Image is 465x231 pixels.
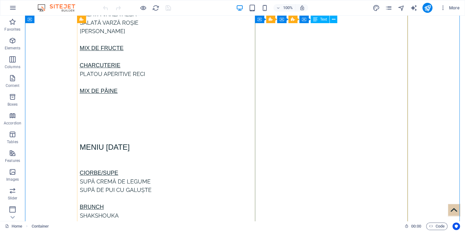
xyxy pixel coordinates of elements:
i: AI Writer [410,4,417,12]
p: Elements [5,46,21,51]
p: Boxes [8,102,18,107]
p: Slider [8,196,18,201]
span: : [416,224,416,228]
p: Features [5,158,20,163]
p: Content [6,83,19,88]
p: Accordion [4,121,21,126]
p: Favorites [4,27,20,32]
button: publish [422,3,432,13]
p: Images [6,177,19,182]
button: navigator [397,4,405,12]
span: Click to select. Double-click to edit [32,223,49,230]
p: Columns [5,64,20,69]
button: text_generator [410,4,417,12]
span: Code [429,223,445,230]
i: Pages (Ctrl+Alt+S) [385,4,392,12]
p: Tables [7,139,18,144]
button: design [372,4,380,12]
button: reload [152,4,159,12]
i: Publish [424,4,431,12]
i: Design (Ctrl+Alt+Y) [372,4,380,12]
i: Navigator [397,4,405,12]
nav: breadcrumb [32,223,49,230]
button: Usercentrics [452,223,460,230]
span: 00 00 [411,223,421,230]
button: Click here to leave preview mode and continue editing [139,4,147,12]
span: More [440,5,460,11]
span: Text [320,18,327,21]
button: 100% [273,4,296,12]
button: More [437,3,462,13]
img: Editor Logo [36,4,83,12]
h6: 100% [283,4,293,12]
i: Reload page [152,4,159,12]
h6: Session time [405,223,421,230]
button: Code [426,223,447,230]
i: On resize automatically adjust zoom level to fit chosen device. [299,5,305,11]
button: pages [385,4,392,12]
a: Click to cancel selection. Double-click to open Pages [5,223,22,230]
